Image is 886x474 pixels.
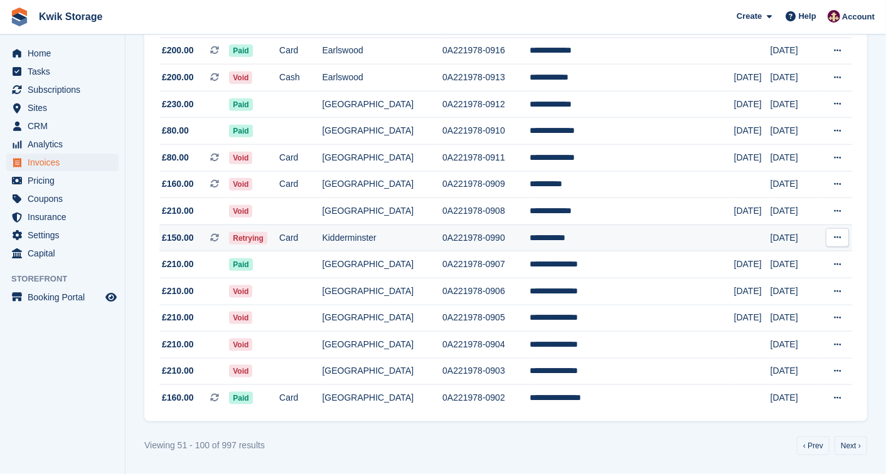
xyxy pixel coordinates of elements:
td: [DATE] [771,278,818,305]
td: 0A221978-0913 [442,65,530,92]
span: CRM [28,117,103,135]
td: 0A221978-0906 [442,278,530,305]
span: Void [229,71,252,84]
span: Help [799,10,816,23]
span: Capital [28,245,103,262]
td: [GEOGRAPHIC_DATA] [322,118,442,145]
span: Void [229,152,252,164]
a: menu [6,208,119,226]
span: Paid [229,45,252,57]
a: menu [6,226,119,244]
span: £210.00 [162,204,194,218]
img: ellie tragonette [828,10,840,23]
span: £210.00 [162,285,194,298]
span: Pricing [28,172,103,189]
td: [GEOGRAPHIC_DATA] [322,171,442,198]
span: £160.00 [162,391,194,404]
td: Card [279,171,322,198]
div: Viewing 51 - 100 of 997 results [144,439,265,452]
td: 0A221978-0909 [442,171,530,198]
span: Subscriptions [28,81,103,98]
span: Storefront [11,273,125,285]
a: Kwik Storage [34,6,107,27]
td: [GEOGRAPHIC_DATA] [322,305,442,332]
td: [GEOGRAPHIC_DATA] [322,198,442,225]
span: Insurance [28,208,103,226]
td: Card [279,385,322,411]
td: 0A221978-0990 [442,224,530,251]
span: Tasks [28,63,103,80]
nav: Pages [794,436,870,455]
span: Void [229,178,252,191]
a: menu [6,172,119,189]
span: Sites [28,99,103,117]
a: Preview store [104,290,119,305]
a: menu [6,135,119,153]
td: [GEOGRAPHIC_DATA] [322,251,442,278]
a: menu [6,190,119,208]
span: £80.00 [162,124,189,137]
span: £150.00 [162,231,194,245]
td: 0A221978-0916 [442,38,530,65]
a: menu [6,288,119,306]
td: [DATE] [771,171,818,198]
td: [GEOGRAPHIC_DATA] [322,91,442,118]
td: [DATE] [771,118,818,145]
a: menu [6,245,119,262]
td: 0A221978-0911 [442,144,530,171]
span: £230.00 [162,98,194,111]
td: [DATE] [771,65,818,92]
td: Earlswood [322,65,442,92]
td: 0A221978-0904 [442,332,530,359]
td: [DATE] [734,144,771,171]
span: Paid [229,392,252,404]
td: [GEOGRAPHIC_DATA] [322,332,442,359]
td: [DATE] [771,91,818,118]
span: £200.00 [162,44,194,57]
span: Analytics [28,135,103,153]
a: Next [835,436,867,455]
img: stora-icon-8386f47178a22dfd0bd8f6a31ec36ba5ce8667c1dd55bd0f319d3a0aa187defe.svg [10,8,29,26]
td: [DATE] [771,144,818,171]
span: £210.00 [162,258,194,271]
td: 0A221978-0908 [442,198,530,225]
td: [GEOGRAPHIC_DATA] [322,144,442,171]
span: Paid [229,98,252,111]
td: [DATE] [734,278,771,305]
span: Paid [229,258,252,271]
span: Booking Portal [28,288,103,306]
a: menu [6,81,119,98]
a: menu [6,63,119,80]
td: [DATE] [734,65,771,92]
a: menu [6,154,119,171]
td: [GEOGRAPHIC_DATA] [322,385,442,411]
span: Settings [28,226,103,244]
td: [GEOGRAPHIC_DATA] [322,358,442,385]
td: Card [279,224,322,251]
td: [GEOGRAPHIC_DATA] [322,278,442,305]
span: Coupons [28,190,103,208]
span: £210.00 [162,338,194,351]
span: £200.00 [162,71,194,84]
a: menu [6,99,119,117]
span: Home [28,45,103,62]
span: Void [229,205,252,218]
td: [DATE] [771,224,818,251]
span: £80.00 [162,151,189,164]
a: Previous [797,436,830,455]
td: 0A221978-0903 [442,358,530,385]
span: Retrying [229,232,267,245]
td: Card [279,38,322,65]
a: menu [6,45,119,62]
span: £210.00 [162,364,194,377]
span: Void [229,285,252,298]
td: Earlswood [322,38,442,65]
td: [DATE] [771,305,818,332]
td: [DATE] [771,332,818,359]
td: [DATE] [734,251,771,278]
td: [DATE] [734,305,771,332]
span: £210.00 [162,311,194,324]
span: Void [229,365,252,377]
td: Card [279,144,322,171]
td: Cash [279,65,322,92]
